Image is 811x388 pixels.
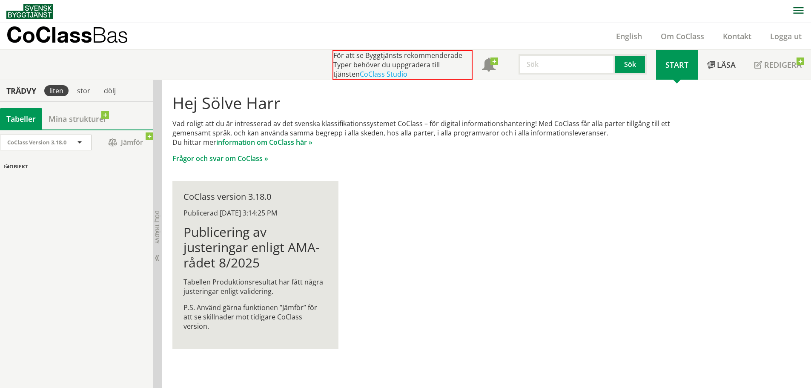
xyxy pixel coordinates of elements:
[607,31,651,41] a: English
[764,60,802,70] span: Redigera
[2,86,41,95] div: Trädvy
[99,85,121,96] div: dölj
[172,154,268,163] a: Frågor och svar om CoClass »
[656,50,698,80] a: Start
[7,138,66,146] span: CoClass Version 3.18.0
[172,119,696,147] p: Vad roligt att du är intresserad av det svenska klassifikationssystemet CoClass – för digital inf...
[714,31,761,41] a: Kontakt
[183,224,327,270] h1: Publicering av justeringar enligt AMA-rådet 8/2025
[745,50,811,80] a: Redigera
[183,277,327,296] p: Tabellen Produktionsresultat har fått några justeringar enligt validering.
[4,162,149,172] div: Objekt
[761,31,811,41] a: Logga ut
[183,192,327,201] div: CoClass version 3.18.0
[6,30,128,40] p: CoClass
[6,4,53,19] img: Svensk Byggtjänst
[44,85,69,96] div: liten
[482,59,496,72] span: Notifikationer
[651,31,714,41] a: Om CoClass
[6,23,146,49] a: CoClassBas
[183,208,327,218] div: Publicerad [DATE] 3:14:25 PM
[172,93,696,112] h1: Hej Sölve Harr
[92,22,128,47] span: Bas
[100,135,151,150] span: Jämför
[615,54,647,75] button: Sök
[42,108,113,129] a: Mina strukturer
[717,60,736,70] span: Läsa
[519,54,615,75] input: Sök
[183,303,327,331] p: P.S. Använd gärna funktionen ”Jämför” för att se skillnader mot tidigare CoClass version.
[698,50,745,80] a: Läsa
[72,85,95,96] div: stor
[216,138,312,147] a: information om CoClass här »
[154,210,161,244] span: Dölj trädvy
[332,50,473,80] div: För att se Byggtjänsts rekommenderade Typer behöver du uppgradera till tjänsten
[360,69,407,79] a: CoClass Studio
[665,60,688,70] span: Start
